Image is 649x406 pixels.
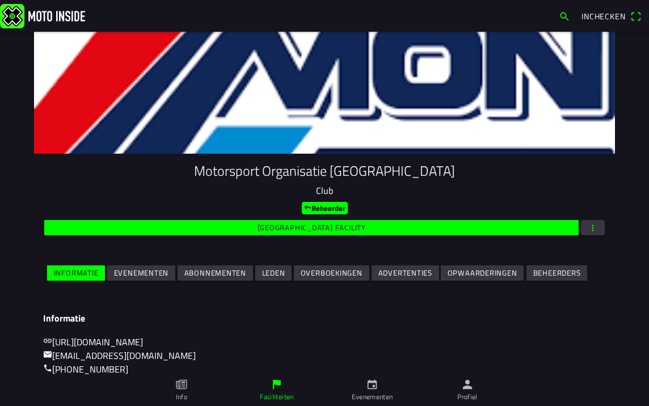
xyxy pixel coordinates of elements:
ion-icon: link [43,336,52,345]
a: mail[EMAIL_ADDRESS][DOMAIN_NAME] [43,349,196,362]
ion-icon: person [461,378,474,391]
a: call[PHONE_NUMBER] [43,362,128,376]
ion-label: Info [176,392,187,402]
ion-button: Evenementen [107,265,175,281]
ion-icon: flag [271,378,283,391]
ion-button: Beheerders [526,265,587,281]
ion-button: Overboekingen [294,265,369,281]
ion-button: [GEOGRAPHIC_DATA] facility [44,220,579,235]
ion-label: Profiel [457,392,478,402]
ion-badge: Beheerder [302,202,348,214]
ion-label: Evenementen [352,392,393,402]
h1: Motorsport Organisatie [GEOGRAPHIC_DATA] [43,163,606,179]
span: Inchecken [581,10,626,22]
ion-button: Opwaarderingen [441,265,524,281]
ion-icon: key [304,204,311,211]
h3: Informatie [43,313,606,324]
ion-button: Leden [255,265,292,281]
ion-label: Faciliteiten [260,392,293,402]
ion-icon: calendar [366,378,378,391]
ion-button: Informatie [47,265,105,281]
ion-icon: mail [43,350,52,359]
p: Club [43,184,606,197]
a: link[URL][DOMAIN_NAME] [43,335,143,349]
ion-button: Advertenties [372,265,439,281]
ion-icon: call [43,363,52,373]
ion-icon: paper [175,378,188,391]
a: Incheckenqr scanner [576,6,647,26]
ion-button: Abonnementen [178,265,253,281]
a: search [553,6,576,26]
